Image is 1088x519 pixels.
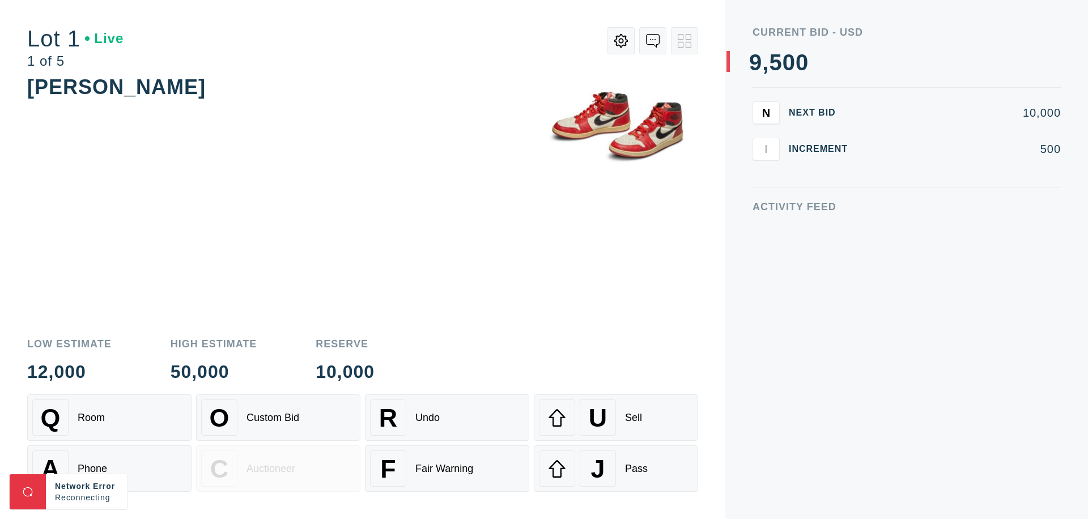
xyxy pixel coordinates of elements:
[415,412,440,424] div: Undo
[196,445,360,492] button: CAuctioneer
[27,54,124,68] div: 1 of 5
[210,403,229,432] span: O
[85,32,124,45] div: Live
[41,454,59,483] span: A
[41,403,61,432] span: Q
[380,454,396,483] span: F
[246,412,299,424] div: Custom Bid
[789,144,857,154] div: Increment
[753,138,780,160] button: I
[534,445,698,492] button: JPass
[365,445,529,492] button: FFair Warning
[590,454,605,483] span: J
[196,394,360,441] button: OCustom Bid
[210,454,228,483] span: C
[625,463,648,475] div: Pass
[78,412,105,424] div: Room
[789,108,857,117] div: Next Bid
[55,492,118,503] div: Reconnecting
[589,403,607,432] span: U
[769,51,782,74] div: 5
[365,394,529,441] button: RUndo
[379,403,397,432] span: R
[783,51,796,74] div: 0
[415,463,473,475] div: Fair Warning
[762,51,769,278] div: ,
[171,363,257,381] div: 50,000
[866,107,1061,118] div: 10,000
[55,480,118,492] div: Network Error
[171,339,257,349] div: High Estimate
[27,445,192,492] button: APhone
[27,339,112,349] div: Low Estimate
[78,463,107,475] div: Phone
[749,51,762,74] div: 9
[27,394,192,441] button: QRoom
[762,106,770,119] span: N
[27,27,124,50] div: Lot 1
[753,27,1061,37] div: Current Bid - USD
[796,51,809,74] div: 0
[866,143,1061,155] div: 500
[764,142,768,155] span: I
[625,412,642,424] div: Sell
[27,363,112,381] div: 12,000
[753,202,1061,212] div: Activity Feed
[753,101,780,124] button: N
[534,394,698,441] button: USell
[316,363,375,381] div: 10,000
[246,463,295,475] div: Auctioneer
[27,75,206,99] div: [PERSON_NAME]
[316,339,375,349] div: Reserve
